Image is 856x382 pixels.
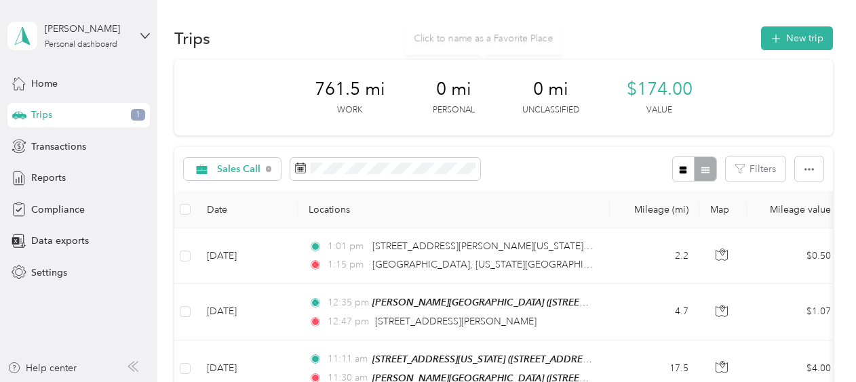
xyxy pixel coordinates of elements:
[699,191,747,228] th: Map
[31,108,52,122] span: Trips
[31,140,86,154] span: Transactions
[404,26,562,59] div: Click to name as a Favorite Place
[31,77,58,91] span: Home
[522,104,579,116] p: Unclassified
[337,104,362,116] p: Work
[372,354,646,365] span: [STREET_ADDRESS][US_STATE] ([STREET_ADDRESS][US_STATE])
[747,284,842,340] td: $1.07
[7,361,77,375] button: Help center
[533,79,568,100] span: 0 mi
[627,79,693,100] span: $174.00
[646,104,672,116] p: Value
[217,165,261,174] span: Sales Call
[45,22,130,36] div: [PERSON_NAME]
[726,156,785,182] button: Filters
[747,228,842,284] td: $0.50
[328,239,366,254] span: 1:01 pm
[196,191,298,228] th: Date
[780,306,856,382] iframe: Everlance-gr Chat Button Frame
[196,284,298,340] td: [DATE]
[610,191,699,228] th: Mileage (mi)
[45,41,117,49] div: Personal dashboard
[372,240,633,252] span: [STREET_ADDRESS][PERSON_NAME][US_STATE][US_STATE]
[610,228,699,284] td: 2.2
[298,191,610,228] th: Locations
[328,352,366,366] span: 11:11 am
[328,295,366,310] span: 12:35 pm
[761,26,833,50] button: New trip
[315,79,385,100] span: 761.5 mi
[131,109,145,121] span: 1
[31,171,66,185] span: Reports
[31,234,89,248] span: Data exports
[174,31,210,45] h1: Trips
[610,284,699,340] td: 4.7
[747,191,842,228] th: Mileage value
[433,104,475,116] p: Personal
[328,257,366,272] span: 1:15 pm
[372,259,775,270] span: [GEOGRAPHIC_DATA], [US_STATE][GEOGRAPHIC_DATA][US_STATE], [GEOGRAPHIC_DATA]
[31,266,67,280] span: Settings
[372,297,638,308] span: [PERSON_NAME][GEOGRAPHIC_DATA] ([STREET_ADDRESS])
[436,79,471,100] span: 0 mi
[328,314,369,329] span: 12:47 pm
[31,203,85,217] span: Compliance
[404,22,562,55] div: Click to name as a Favorite Place
[196,228,298,284] td: [DATE]
[375,316,537,327] span: [STREET_ADDRESS][PERSON_NAME]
